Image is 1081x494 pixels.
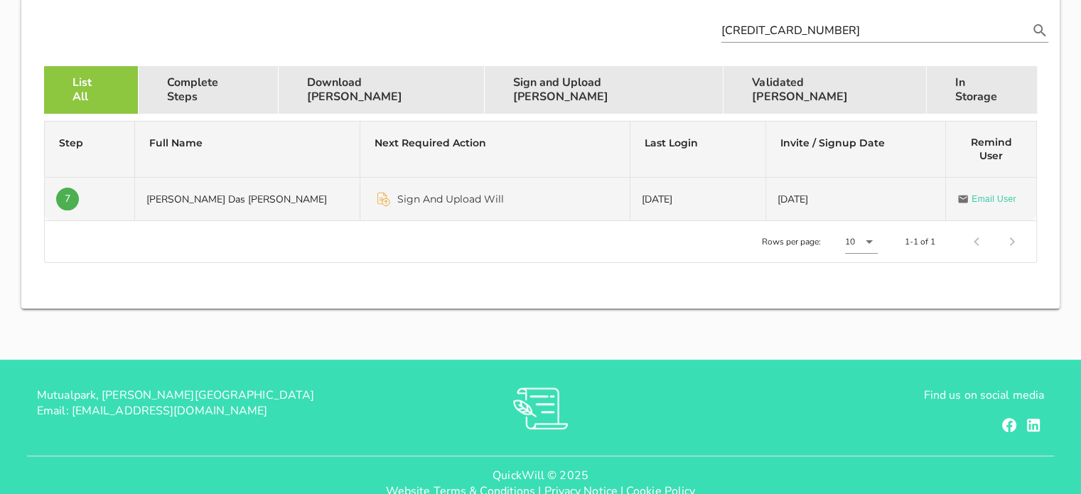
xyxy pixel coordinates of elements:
button: Search name, email, testator ID or ID number appended action [1027,21,1053,40]
span: [DATE] [778,193,808,206]
img: RVs0sauIwKhMoGR03FLGkjXSOVwkZRnQsltkF0QxpTsornXsmh1o7vbL94pqF3d8sZvAAAAAElFTkSuQmCC [513,387,568,429]
span: Last Login [645,136,698,149]
div: Rows per page: [762,221,878,262]
th: Remind User [946,122,1036,178]
div: In Storage [927,66,1037,114]
div: Download [PERSON_NAME] [279,66,485,114]
th: Step: Not sorted. Activate to sort ascending. [45,122,135,178]
p: QuickWill © 2025 [11,468,1070,483]
th: Invite / Signup Date: Not sorted. Activate to sort ascending. [766,122,947,178]
div: 1-1 of 1 [905,235,935,248]
div: List All [44,66,139,114]
span: Step [59,136,83,149]
span: 7 [65,188,70,210]
span: Invite / Signup Date [780,136,885,149]
div: 10 [845,235,855,248]
span: Next Required Action [375,136,486,149]
span: Mutualpark, [PERSON_NAME][GEOGRAPHIC_DATA] [37,387,314,403]
span: Full Name [149,136,203,149]
div: Complete Steps [139,66,279,114]
th: Next Required Action: Not sorted. Activate to sort ascending. [360,122,630,178]
th: Full Name: Not sorted. Activate to sort ascending. [135,122,360,178]
a: Email User [957,192,1016,206]
span: Sign And Upload Will [397,192,504,206]
span: Remind User [971,136,1012,162]
p: Find us on social media [709,387,1044,403]
td: [DATE] [630,178,765,220]
span: Email User [972,192,1016,206]
div: 10Rows per page: [845,230,878,253]
span: Email: [EMAIL_ADDRESS][DOMAIN_NAME] [37,403,268,419]
th: Last Login: Not sorted. Activate to sort ascending. [630,122,765,178]
td: [PERSON_NAME] Das [PERSON_NAME] [135,178,360,220]
div: Validated [PERSON_NAME] [724,66,927,114]
div: Sign and Upload [PERSON_NAME] [485,66,724,114]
